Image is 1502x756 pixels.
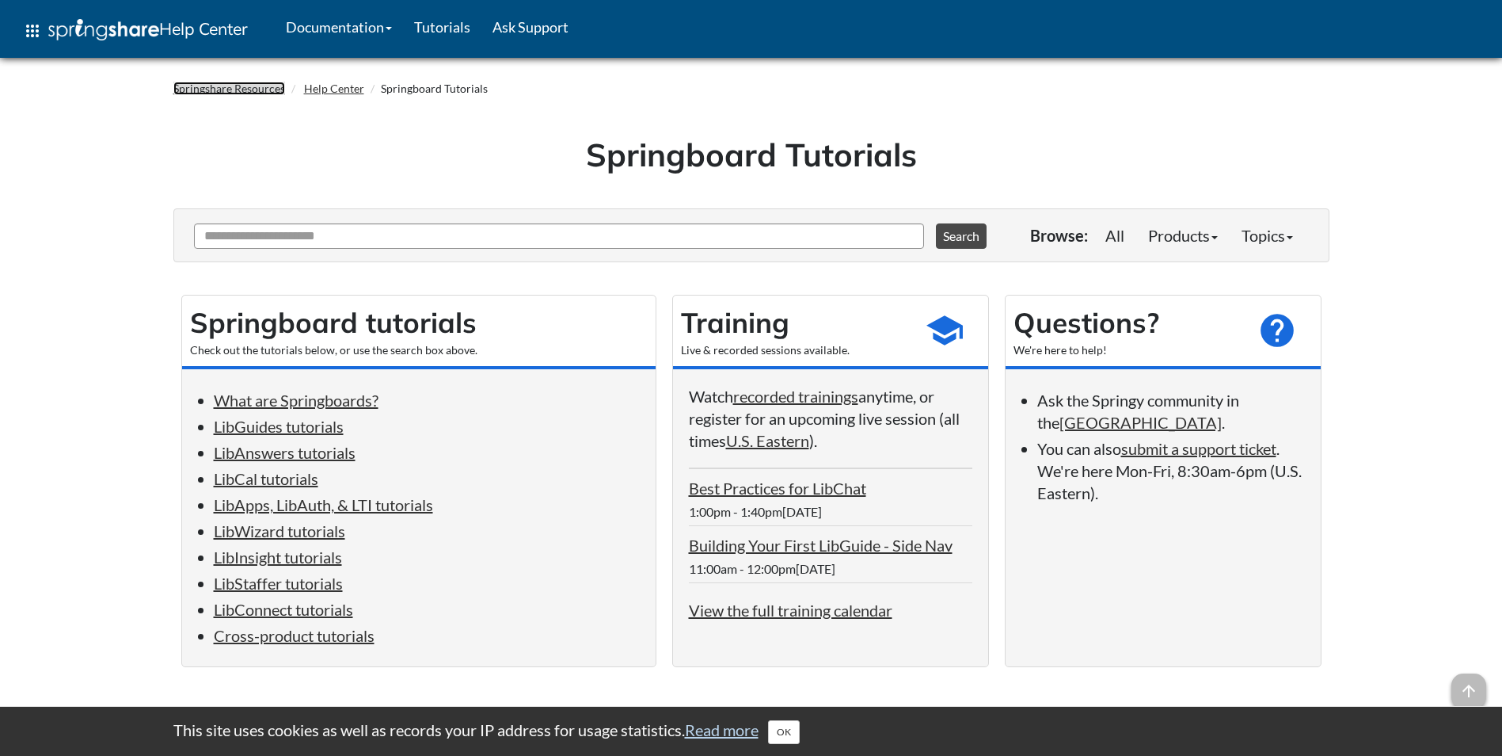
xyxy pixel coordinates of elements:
a: Ask Support [481,7,580,47]
button: Close [768,720,800,744]
a: What are Springboards? [214,391,378,410]
span: arrow_upward [1451,674,1486,708]
span: 1:00pm - 1:40pm[DATE] [689,504,822,519]
a: Building Your First LibGuide - Side Nav [689,536,953,555]
span: help [1257,311,1297,350]
div: Live & recorded sessions available. [681,342,909,358]
h2: Springboard tutorials [190,304,648,342]
a: Help Center [304,82,364,95]
div: Check out the tutorials below, or use the search box above. [190,342,648,358]
a: Products [1136,220,1230,251]
li: You can also . We're here Mon-Fri, 8:30am-6pm (U.S. Eastern). [1037,437,1305,504]
a: Best Practices for LibChat [689,479,866,498]
div: We're here to help! [1013,342,1242,358]
a: Read more [685,720,759,739]
a: Tutorials [403,7,481,47]
a: submit a support ticket [1121,439,1276,458]
li: Springboard Tutorials [367,81,488,97]
span: 11:00am - 12:00pm[DATE] [689,561,835,576]
p: Browse: [1030,224,1088,246]
a: LibAnswers tutorials [214,443,356,462]
a: LibWizard tutorials [214,521,345,540]
a: U.S. Eastern [726,431,809,450]
a: LibApps, LibAuth, & LTI tutorials [214,495,433,514]
h2: Questions? [1013,304,1242,342]
a: LibConnect tutorials [214,600,353,619]
span: school [925,311,964,350]
a: LibGuides tutorials [214,417,344,436]
span: apps [23,21,42,40]
a: Topics [1230,220,1305,251]
a: View the full training calendar [689,601,892,620]
a: LibStaffer tutorials [214,574,343,593]
a: [GEOGRAPHIC_DATA] [1059,413,1222,432]
h1: Springboard Tutorials [185,132,1318,177]
div: This site uses cookies as well as records your IP address for usage statistics. [158,719,1345,744]
button: Search [936,223,987,249]
a: apps Help Center [12,7,259,55]
a: Springshare Resources [173,82,285,95]
a: LibInsight tutorials [214,548,342,567]
h2: Training [681,304,909,342]
a: Cross-product tutorials [214,626,375,645]
a: LibCal tutorials [214,469,318,488]
span: Help Center [159,18,248,39]
a: arrow_upward [1451,675,1486,694]
li: Ask the Springy community in the . [1037,389,1305,433]
a: All [1093,220,1136,251]
a: Documentation [275,7,403,47]
p: Watch anytime, or register for an upcoming live session (all times ). [689,385,972,452]
img: Springshare [48,19,159,40]
a: recorded trainings [733,387,858,406]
